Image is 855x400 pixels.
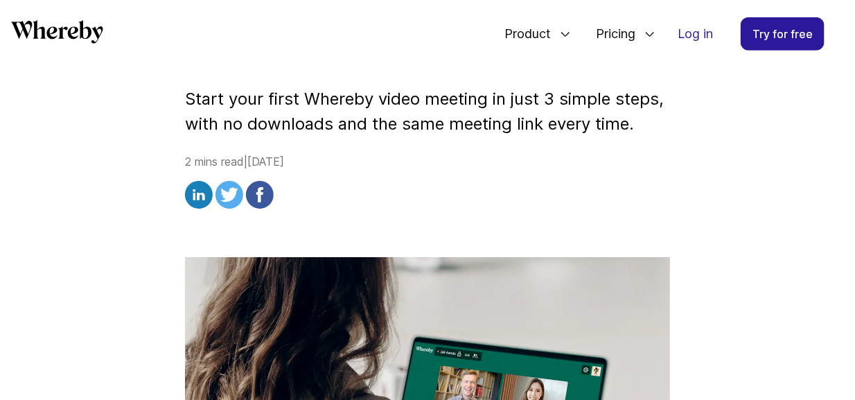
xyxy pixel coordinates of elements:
[215,181,243,209] img: twitter
[246,181,274,209] img: facebook
[185,181,213,209] img: linkedin
[11,20,103,49] a: Whereby
[741,17,825,51] a: Try for free
[491,11,554,57] span: Product
[185,87,670,137] p: Start your first Whereby video meeting in just 3 simple steps, with no downloads and the same mee...
[11,20,103,44] svg: Whereby
[185,153,670,213] div: 2 mins read | [DATE]
[667,18,724,50] a: Log in
[582,11,639,57] span: Pricing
